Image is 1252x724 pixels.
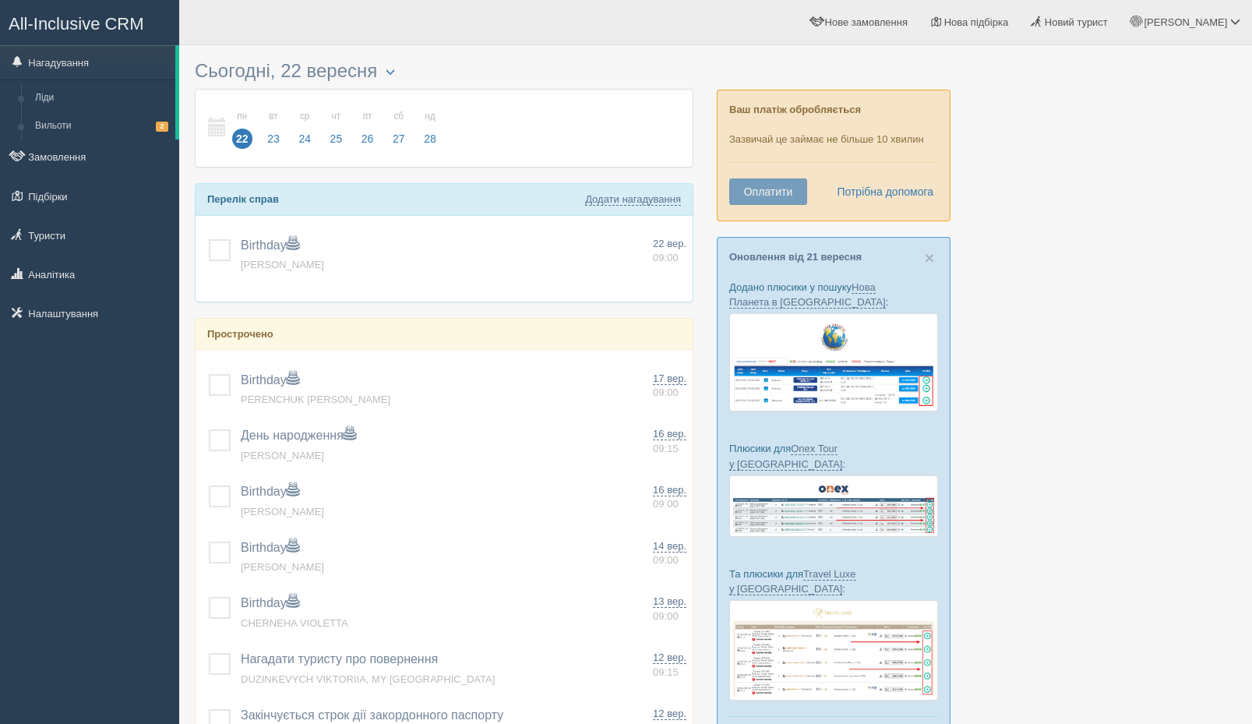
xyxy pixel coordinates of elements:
a: Birthday [241,485,299,498]
span: 23 [263,129,284,149]
a: Onex Tour у [GEOGRAPHIC_DATA] [729,443,842,470]
a: Birthday [241,373,299,387]
small: пт [358,110,378,123]
small: чт [326,110,347,123]
h3: Сьогодні, 22 вересня [195,61,693,81]
p: Та плюсики для : [729,567,938,596]
small: сб [389,110,409,123]
span: 12 вер. [653,708,686,720]
a: нд 28 [415,101,441,155]
a: Нагадати туристу про повернення [241,652,438,666]
span: [PERSON_NAME] [1144,16,1227,28]
small: нд [420,110,440,123]
b: Перелік справ [207,193,279,205]
small: вт [263,110,284,123]
span: 14 вер. [653,540,686,553]
button: Close [925,249,934,266]
span: 13 вер. [653,595,686,608]
a: пт 26 [353,101,383,155]
span: Нова підбірка [944,16,1009,28]
span: 09:15 [653,443,679,454]
p: Плюсики для : [729,441,938,471]
span: 09:00 [653,252,679,263]
a: Нова Планета в [GEOGRAPHIC_DATA] [729,281,886,309]
a: [PERSON_NAME] [241,450,324,461]
a: All-Inclusive CRM [1,1,178,44]
a: Ліди [28,84,175,112]
a: вт 23 [259,101,288,155]
a: PERENCHUK [PERSON_NAME] [241,394,390,405]
a: 16 вер. 09:00 [653,483,686,512]
img: onex-tour-proposal-crm-for-travel-agency.png [729,475,938,537]
a: 14 вер. 09:00 [653,539,686,568]
span: 24 [294,129,315,149]
a: 22 вер. 09:00 [653,237,686,266]
span: 09:00 [653,610,679,622]
span: 28 [420,129,440,149]
a: [PERSON_NAME] [241,561,324,573]
a: Birthday [241,541,299,554]
span: 17 вер. [653,373,686,385]
small: ср [294,110,315,123]
span: 09:15 [653,666,679,678]
div: Зазвичай це займає не більше 10 хвилин [717,90,950,221]
img: new-planet-%D0%BF%D1%96%D0%B4%D0%B1%D1%96%D1%80%D0%BA%D0%B0-%D1%81%D1%80%D0%BC-%D0%B4%D0%BB%D1%8F... [729,313,938,411]
a: 13 вер. 09:00 [653,595,686,623]
span: 2 [156,122,168,132]
span: 09:00 [653,387,679,398]
a: Birthday [241,238,299,252]
span: 09:00 [653,498,679,510]
span: 22 вер. [653,238,686,249]
a: сб 27 [384,101,414,155]
span: 12 вер. [653,652,686,664]
a: DUZINKEVYCH VIKTORIIA, MY [GEOGRAPHIC_DATA] [241,673,495,685]
span: 26 [358,129,378,149]
span: 22 [232,129,252,149]
a: CHERNEHA VIOLETTA [241,617,348,629]
small: пн [232,110,252,123]
a: [PERSON_NAME] [241,259,324,270]
span: 09:00 [653,554,679,566]
button: Оплатити [729,178,807,205]
a: Закінчується строк дії закордонного паспорту [241,708,503,722]
span: 16 вер. [653,428,686,440]
a: 17 вер. 09:00 [653,372,686,401]
span: × [925,249,934,267]
span: 16 вер. [653,484,686,496]
a: Travel Luxe у [GEOGRAPHIC_DATA] [729,568,856,595]
a: День народження [241,429,356,442]
a: пн 22 [227,101,257,155]
a: Додати нагадування [585,193,681,206]
span: Новий турист [1045,16,1108,28]
b: Ваш платіж обробляється [729,104,861,115]
p: Додано плюсики у пошуку : [729,280,938,309]
a: Birthday [241,596,299,609]
img: travel-luxe-%D0%BF%D0%BE%D0%B4%D0%B1%D0%BE%D1%80%D0%BA%D0%B0-%D1%81%D1%80%D0%BC-%D0%B4%D0%BB%D1%8... [729,600,938,701]
a: [PERSON_NAME] [241,506,324,517]
span: All-Inclusive CRM [9,14,144,34]
b: Прострочено [207,328,273,340]
a: Потрібна допомога [827,178,934,205]
span: 25 [326,129,347,149]
span: Нове замовлення [825,16,908,28]
a: 12 вер. 09:15 [653,651,686,680]
a: Вильоти2 [28,112,175,140]
span: 27 [389,129,409,149]
a: ср 24 [290,101,319,155]
a: чт 25 [322,101,351,155]
a: Оновлення від 21 вересня [729,251,862,263]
